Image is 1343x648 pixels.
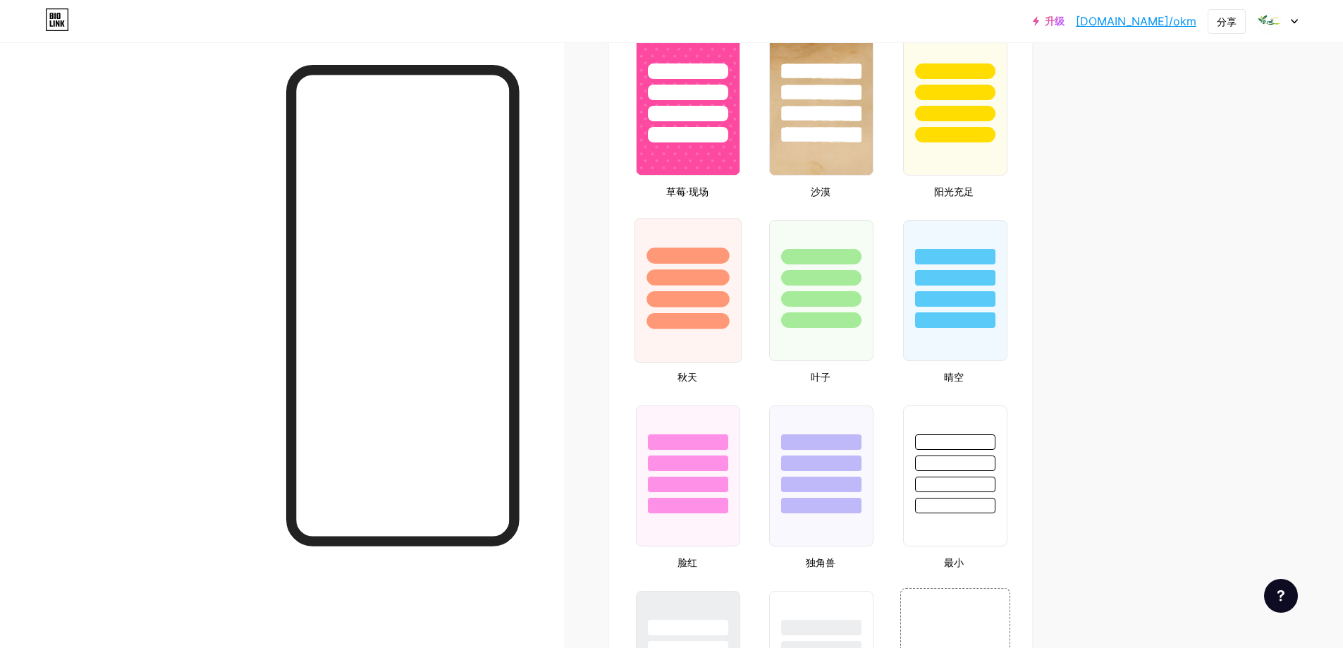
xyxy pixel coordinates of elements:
font: 独角兽 [806,556,835,568]
font: 晴空 [944,371,964,383]
font: 脸红 [677,556,697,568]
font: 最小 [944,556,964,568]
font: 草莓·现场 [666,185,709,197]
font: 阳光充足 [934,185,974,197]
font: 升级 [1045,15,1065,27]
font: [DOMAIN_NAME]/okm [1076,14,1196,28]
a: [DOMAIN_NAME]/okm [1076,13,1196,30]
font: 分享 [1217,16,1237,27]
img: 奥克姆 [1256,8,1283,35]
font: 秋天 [677,371,697,383]
font: 叶子 [811,371,830,383]
font: 沙漠 [811,185,830,197]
